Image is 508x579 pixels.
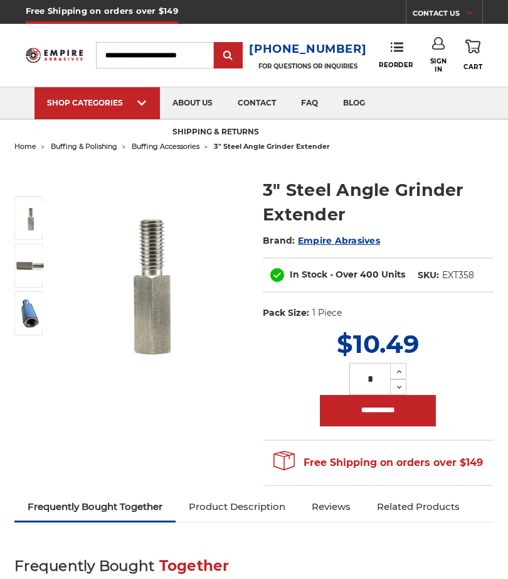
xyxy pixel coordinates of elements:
span: Frequently Bought [14,557,154,575]
dt: SKU: [418,269,439,282]
span: Brand: [263,235,295,246]
span: In Stock [290,269,327,280]
a: shipping & returns [160,117,272,149]
a: home [14,142,36,151]
span: Free Shipping on orders over $149 [273,450,483,475]
span: Units [381,269,405,280]
input: Submit [216,43,241,68]
span: Sign In [430,57,447,73]
a: buffing & polishing [51,142,117,151]
span: 3" steel angle grinder extender [214,142,330,151]
div: SHOP CATEGORIES [47,98,147,107]
img: 3" Steel Angle Grinder Extender [15,202,46,234]
a: contact [225,87,288,119]
span: Together [159,557,230,575]
span: $10.49 [337,328,419,359]
a: [PHONE_NUMBER] [249,40,366,58]
dt: Pack Size: [263,306,309,320]
a: Reorder [379,41,413,68]
a: Reviews [299,493,364,521]
img: Empire Abrasives [26,44,83,67]
span: 400 [360,269,379,280]
span: Cart [463,63,482,71]
a: Frequently Bought Together [14,493,176,521]
span: - Over [330,269,357,280]
a: Cart [463,37,482,73]
a: CONTACT US [413,6,482,24]
a: Empire Abrasives [298,235,380,246]
span: Reorder [379,61,413,69]
a: Related Products [364,493,473,521]
dd: 1 Piece [312,306,342,320]
a: Product Description [176,493,299,521]
img: 3" Steel Angle Grinder Extender [15,298,46,329]
a: blog [331,87,378,119]
dd: EXT358 [442,269,474,282]
a: about us [160,87,225,119]
a: faq [288,87,331,119]
img: 3" Steel Angle Grinder Extender [57,185,245,374]
a: buffing accessories [132,142,199,151]
h1: 3" Steel Angle Grinder Extender [263,178,494,227]
img: 3" Steel Angle Grinder Extender [15,250,46,281]
p: FOR QUESTIONS OR INQUIRIES [249,62,366,70]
